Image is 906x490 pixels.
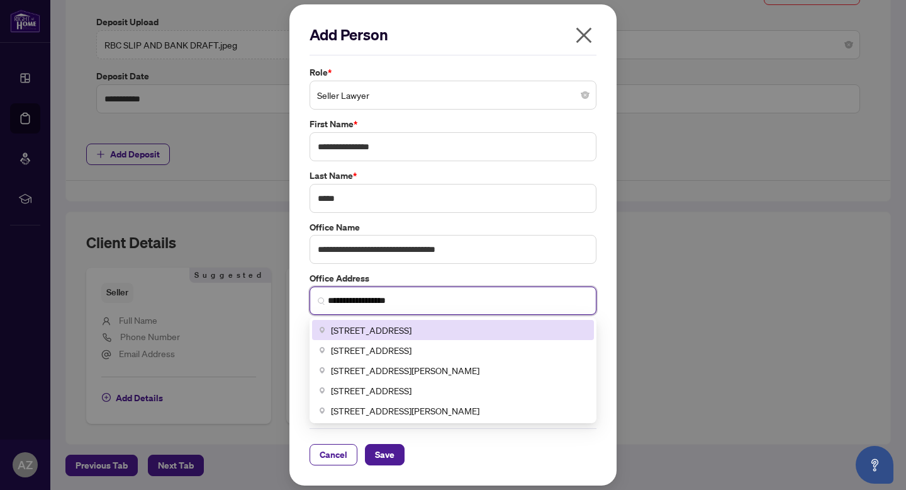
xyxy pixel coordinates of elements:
[331,384,411,397] span: [STREET_ADDRESS]
[331,343,411,357] span: [STREET_ADDRESS]
[331,323,411,337] span: [STREET_ADDRESS]
[310,169,596,183] label: Last Name
[365,444,405,465] button: Save
[375,445,394,465] span: Save
[318,297,325,305] img: search_icon
[310,25,596,45] h2: Add Person
[317,83,589,107] span: Seller Lawyer
[331,363,479,377] span: [STREET_ADDRESS][PERSON_NAME]
[581,91,589,99] span: close-circle
[310,117,596,131] label: First Name
[574,25,594,45] span: close
[310,220,596,234] label: Office Name
[331,404,479,418] span: [STREET_ADDRESS][PERSON_NAME]
[310,271,596,285] label: Office Address
[856,446,893,484] button: Open asap
[310,444,357,465] button: Cancel
[320,445,347,465] span: Cancel
[310,66,596,79] label: Role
